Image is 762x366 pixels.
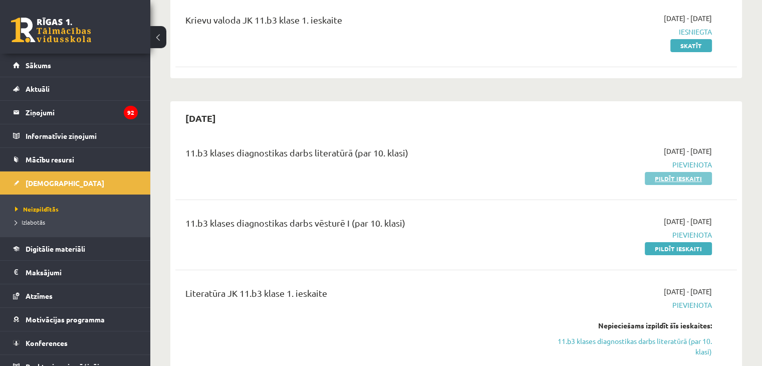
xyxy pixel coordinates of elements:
span: Motivācijas programma [26,315,105,324]
span: [DATE] - [DATE] [664,286,712,297]
span: Neizpildītās [15,205,59,213]
legend: Ziņojumi [26,101,138,124]
div: Krievu valoda JK 11.b3 klase 1. ieskaite [185,13,532,32]
span: Konferences [26,338,68,347]
legend: Informatīvie ziņojumi [26,124,138,147]
a: Skatīt [670,39,712,52]
div: 11.b3 klases diagnostikas darbs literatūrā (par 10. klasi) [185,146,532,164]
span: [DATE] - [DATE] [664,216,712,227]
span: Aktuāli [26,84,50,93]
a: Atzīmes [13,284,138,307]
span: Sākums [26,61,51,70]
legend: Maksājumi [26,261,138,284]
i: 92 [124,106,138,119]
span: [DATE] - [DATE] [664,146,712,156]
a: Rīgas 1. Tālmācības vidusskola [11,18,91,43]
span: [DATE] - [DATE] [664,13,712,24]
span: Izlabotās [15,218,45,226]
a: Digitālie materiāli [13,237,138,260]
span: Pievienota [547,159,712,170]
div: 11.b3 klases diagnostikas darbs vēsturē I (par 10. klasi) [185,216,532,235]
a: Izlabotās [15,218,140,227]
div: Nepieciešams izpildīt šīs ieskaites: [547,320,712,331]
a: Neizpildītās [15,205,140,214]
a: Maksājumi [13,261,138,284]
h2: [DATE] [175,106,226,130]
a: Aktuāli [13,77,138,100]
a: Sākums [13,54,138,77]
span: [DEMOGRAPHIC_DATA] [26,178,104,188]
span: Iesniegta [547,27,712,37]
a: Mācību resursi [13,148,138,171]
span: Pievienota [547,300,712,310]
a: 11.b3 klases diagnostikas darbs literatūrā (par 10. klasi) [547,336,712,357]
span: Mācību resursi [26,155,74,164]
a: [DEMOGRAPHIC_DATA] [13,171,138,195]
a: Pildīt ieskaiti [645,242,712,255]
div: Literatūra JK 11.b3 klase 1. ieskaite [185,286,532,305]
a: Pildīt ieskaiti [645,172,712,185]
span: Digitālie materiāli [26,244,85,253]
a: Motivācijas programma [13,308,138,331]
a: Informatīvie ziņojumi [13,124,138,147]
span: Atzīmes [26,291,53,300]
a: Ziņojumi92 [13,101,138,124]
a: Konferences [13,331,138,354]
span: Pievienota [547,230,712,240]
